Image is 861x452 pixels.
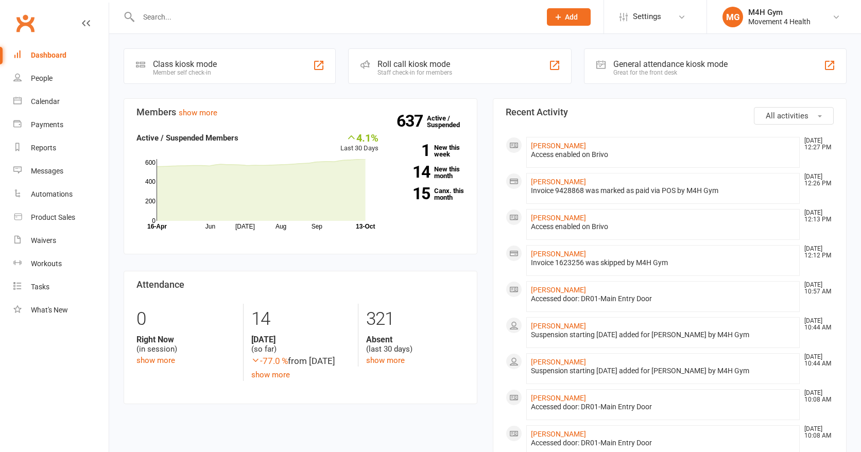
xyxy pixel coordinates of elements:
button: Add [547,8,591,26]
div: 14 [251,304,350,335]
h3: Recent Activity [506,107,834,117]
h3: Attendance [136,280,464,290]
strong: 637 [397,113,427,129]
a: What's New [13,299,109,322]
a: Workouts [13,252,109,275]
a: Tasks [13,275,109,299]
a: Automations [13,183,109,206]
div: MG [722,7,743,27]
a: Dashboard [13,44,109,67]
strong: 1 [394,143,430,158]
div: Class kiosk mode [153,59,217,69]
a: [PERSON_NAME] [531,250,586,258]
a: Product Sales [13,206,109,229]
a: Reports [13,136,109,160]
div: What's New [31,306,68,314]
a: show more [179,108,217,117]
div: (in session) [136,335,235,354]
div: (last 30 days) [366,335,464,354]
button: All activities [754,107,834,125]
div: Great for the front desk [613,69,728,76]
a: [PERSON_NAME] [531,142,586,150]
div: Accessed door: DR01-Main Entry Door [531,439,795,447]
div: 321 [366,304,464,335]
a: show more [136,356,175,365]
a: Payments [13,113,109,136]
div: Invoice 9428868 was marked as paid via POS by M4H Gym [531,186,795,195]
div: Messages [31,167,63,175]
div: 0 [136,304,235,335]
div: Suspension starting [DATE] added for [PERSON_NAME] by M4H Gym [531,367,795,375]
div: Automations [31,190,73,198]
div: Reports [31,144,56,152]
strong: 15 [394,186,430,201]
strong: 14 [394,164,430,180]
div: from [DATE] [251,354,350,368]
span: -77.0 % [251,356,288,366]
div: Dashboard [31,51,66,59]
strong: [DATE] [251,335,350,344]
a: 637Active / Suspended [427,107,472,136]
div: Payments [31,120,63,129]
div: Waivers [31,236,56,245]
div: Accessed door: DR01-Main Entry Door [531,294,795,303]
time: [DATE] 12:26 PM [799,173,833,187]
a: Calendar [13,90,109,113]
a: Messages [13,160,109,183]
span: Settings [633,5,661,28]
time: [DATE] 10:57 AM [799,282,833,295]
strong: Right Now [136,335,235,344]
a: Waivers [13,229,109,252]
div: Tasks [31,283,49,291]
time: [DATE] 12:12 PM [799,246,833,259]
time: [DATE] 10:44 AM [799,354,833,367]
span: Add [565,13,578,21]
time: [DATE] 12:13 PM [799,210,833,223]
div: Last 30 Days [340,132,378,154]
a: People [13,67,109,90]
a: 15Canx. this month [394,187,464,201]
a: Clubworx [12,10,38,36]
div: Suspension starting [DATE] added for [PERSON_NAME] by M4H Gym [531,331,795,339]
a: 1New this week [394,144,464,158]
div: General attendance kiosk mode [613,59,728,69]
a: [PERSON_NAME] [531,214,586,222]
div: Access enabled on Brivo [531,222,795,231]
a: [PERSON_NAME] [531,358,586,366]
a: [PERSON_NAME] [531,286,586,294]
span: All activities [766,111,808,120]
time: [DATE] 10:08 AM [799,390,833,403]
div: Accessed door: DR01-Main Entry Door [531,403,795,411]
div: Access enabled on Brivo [531,150,795,159]
div: Staff check-in for members [377,69,452,76]
div: 4.1% [340,132,378,143]
div: Movement 4 Health [748,17,811,26]
a: 14New this month [394,166,464,179]
h3: Members [136,107,464,117]
a: show more [251,370,290,379]
time: [DATE] 10:08 AM [799,426,833,439]
time: [DATE] 12:27 PM [799,137,833,151]
input: Search... [135,10,533,24]
a: [PERSON_NAME] [531,178,586,186]
strong: Absent [366,335,464,344]
div: Workouts [31,259,62,268]
time: [DATE] 10:44 AM [799,318,833,331]
div: Roll call kiosk mode [377,59,452,69]
div: M4H Gym [748,8,811,17]
div: Calendar [31,97,60,106]
div: People [31,74,53,82]
a: show more [366,356,405,365]
div: (so far) [251,335,350,354]
div: Member self check-in [153,69,217,76]
a: [PERSON_NAME] [531,322,586,330]
a: [PERSON_NAME] [531,394,586,402]
a: [PERSON_NAME] [531,430,586,438]
div: Product Sales [31,213,75,221]
div: Invoice 1623256 was skipped by M4H Gym [531,258,795,267]
strong: Active / Suspended Members [136,133,238,143]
